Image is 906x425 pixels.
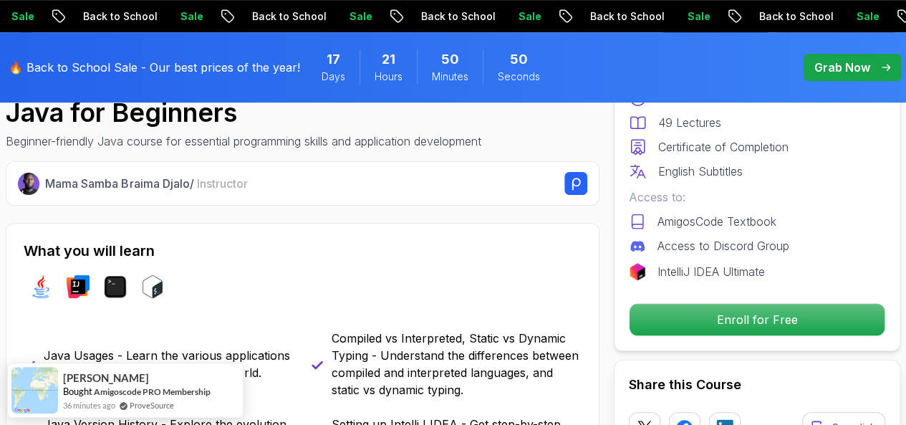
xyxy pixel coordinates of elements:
[747,9,844,24] p: Back to School
[24,241,582,261] h2: What you will learn
[432,70,468,84] span: Minutes
[498,70,540,84] span: Seconds
[322,70,345,84] span: Days
[71,9,168,24] p: Back to School
[196,176,247,191] span: Instructor
[6,133,481,150] p: Beginner-friendly Java course for essential programming skills and application development
[18,173,39,194] img: Nelson Djalo
[9,59,300,76] p: 🔥 Back to School Sale - Our best prices of the year!
[382,49,395,70] span: 21 Hours
[375,70,403,84] span: Hours
[844,9,890,24] p: Sale
[44,347,294,381] p: Java Usages - Learn the various applications and use cases of Java in the real world.
[629,188,885,206] p: Access to:
[45,175,247,192] p: Mama Samba Braima Djalo /
[67,275,90,298] img: intellij logo
[141,275,164,298] img: bash logo
[629,303,885,336] button: Enroll for Free
[629,375,885,395] h2: Share this Course
[814,59,870,76] p: Grab Now
[337,9,383,24] p: Sale
[578,9,675,24] p: Back to School
[11,367,58,414] img: provesource social proof notification image
[657,263,765,280] p: IntelliJ IDEA Ultimate
[6,98,481,127] h1: Java for Beginners
[658,163,743,180] p: English Subtitles
[441,49,459,70] span: 50 Minutes
[629,263,646,280] img: jetbrains logo
[658,114,721,131] p: 49 Lectures
[675,9,721,24] p: Sale
[104,275,127,298] img: terminal logo
[658,138,789,156] p: Certificate of Completion
[506,9,552,24] p: Sale
[409,9,506,24] p: Back to School
[657,237,789,254] p: Access to Discord Group
[657,213,776,230] p: AmigosCode Textbook
[63,386,92,397] span: Bought
[630,304,885,335] p: Enroll for Free
[327,49,340,70] span: 17 Days
[240,9,337,24] p: Back to School
[130,399,174,411] a: ProveSource
[29,275,52,298] img: java logo
[332,330,582,398] p: Compiled vs Interpreted, Static vs Dynamic Typing - Understand the differences between compiled a...
[63,399,115,411] span: 36 minutes ago
[168,9,214,24] p: Sale
[63,372,149,384] span: [PERSON_NAME]
[94,386,211,397] a: Amigoscode PRO Membership
[510,49,528,70] span: 50 Seconds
